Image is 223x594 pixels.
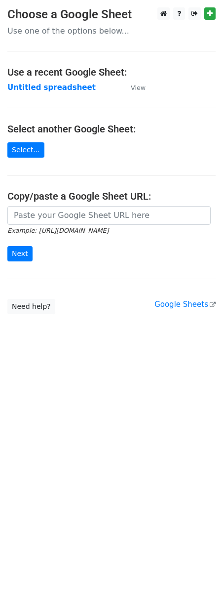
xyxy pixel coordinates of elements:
h4: Copy/paste a Google Sheet URL: [7,190,216,202]
h4: Select another Google Sheet: [7,123,216,135]
h3: Choose a Google Sheet [7,7,216,22]
p: Use one of the options below... [7,26,216,36]
a: View [121,83,146,92]
a: Select... [7,142,44,158]
a: Google Sheets [154,300,216,309]
a: Untitled spreadsheet [7,83,96,92]
small: View [131,84,146,91]
h4: Use a recent Google Sheet: [7,66,216,78]
input: Next [7,246,33,261]
small: Example: [URL][DOMAIN_NAME] [7,227,109,234]
a: Need help? [7,299,55,314]
input: Paste your Google Sheet URL here [7,206,211,225]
